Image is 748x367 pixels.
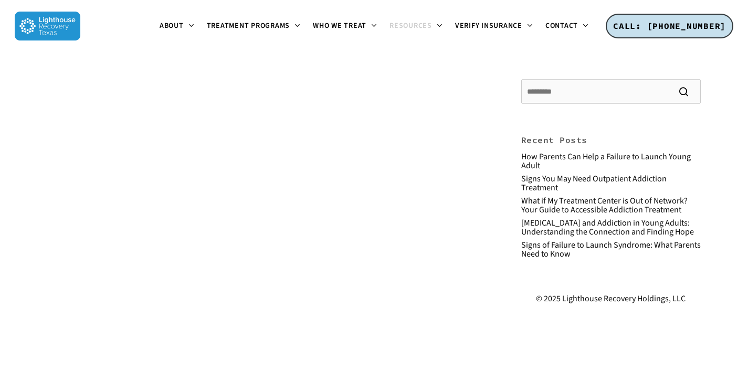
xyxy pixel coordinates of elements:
span: Resources [389,21,432,31]
h4: Recent Posts [521,135,701,145]
a: CALL: [PHONE_NUMBER] [606,14,733,39]
span: Contact [545,21,578,31]
span: Who We Treat [313,21,366,31]
a: Who We Treat [307,22,383,30]
a: What if My Treatment Center is Out of Network? Your Guide to Accessible Addiction Treatment [521,197,701,215]
span: About [160,21,184,31]
span: CALL: [PHONE_NUMBER] [613,21,726,31]
a: Signs You May Need Outpatient Addiction Treatment [521,175,701,192]
img: Lighthouse Recovery Texas [15,12,80,40]
a: Contact [539,22,595,30]
a: Resources [383,22,449,30]
a: How Parents Can Help a Failure to Launch Young Adult [521,152,701,170]
a: Treatment Programs [201,22,307,30]
a: About [153,22,201,30]
a: Signs of Failure to Launch Syndrome: What Parents Need to Know [521,241,701,259]
a: [MEDICAL_DATA] and Addiction in Young Adults: Understanding the Connection and Finding Hope [521,219,701,237]
p: © 2025 Lighthouse Recovery Holdings, LLC [521,292,701,306]
span: Treatment Programs [207,21,290,31]
a: Verify Insurance [449,22,539,30]
span: Verify Insurance [455,21,522,31]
